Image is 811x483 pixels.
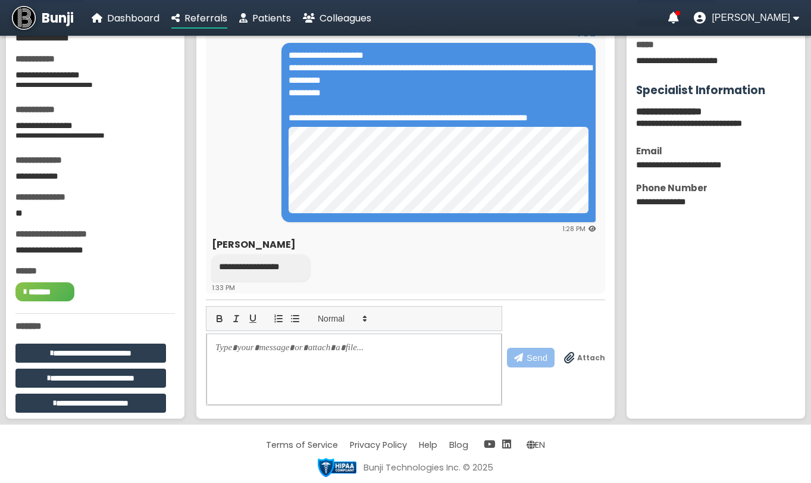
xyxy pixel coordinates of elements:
[303,11,371,26] a: Colleagues
[92,11,159,26] a: Dashboard
[287,311,303,326] button: list: bullet
[212,237,596,252] div: [PERSON_NAME]
[562,224,585,233] span: 1:28 PM
[252,11,291,25] span: Patients
[266,439,338,451] a: Terms of Service
[484,437,495,451] a: YouTube
[449,439,468,451] a: Blog
[419,439,437,451] a: Help
[171,11,227,26] a: Referrals
[636,181,796,195] div: Phone Number
[350,439,407,451] a: Privacy Policy
[270,311,287,326] button: list: ordered
[668,12,679,24] a: Notifications
[212,283,235,292] span: 1:33 PM
[228,311,245,326] button: italic
[694,12,799,24] button: User menu
[318,458,356,477] img: HIPAA compliant
[211,311,228,326] button: bold
[577,353,605,363] span: Attach
[42,8,74,28] span: Bunji
[564,352,605,364] label: Drag & drop files anywhere to attach
[527,353,547,363] span: Send
[12,6,74,30] a: Bunji
[239,11,291,26] a: Patients
[107,11,159,25] span: Dashboard
[184,11,227,25] span: Referrals
[245,311,261,326] button: underline
[364,462,493,474] div: Bunji Technologies Inc. © 2025
[527,439,545,451] span: Change language
[636,82,796,99] h3: Specialist Information
[502,437,511,451] a: LinkedIn
[320,11,371,25] span: Colleagues
[12,6,36,30] img: Bunji Dental Referral Management
[507,348,555,367] button: Send
[712,13,790,23] span: [PERSON_NAME]
[636,144,796,158] div: Email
